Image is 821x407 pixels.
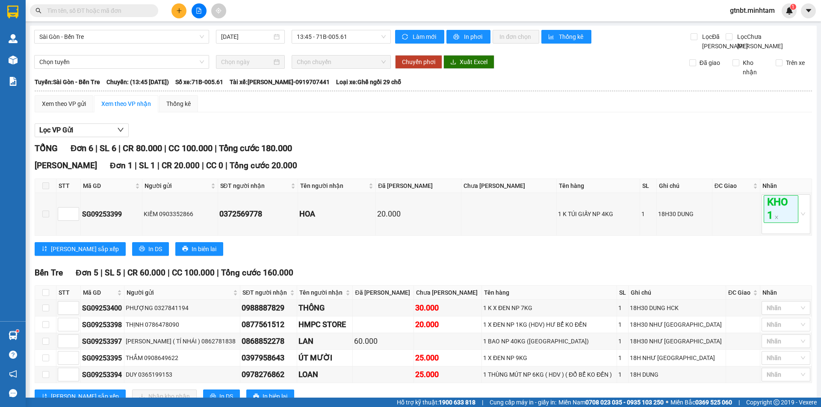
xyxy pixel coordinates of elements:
div: THẮM 0908649622 [126,353,239,363]
span: | [215,143,217,153]
div: HOA [299,208,375,220]
span: | [118,143,121,153]
span: SĐT người nhận [242,288,288,297]
input: Tìm tên, số ĐT hoặc mã đơn [47,6,148,15]
span: Đơn 5 [76,268,98,278]
div: 18H DUNG [630,370,724,379]
img: solution-icon [9,77,18,86]
div: 0372569778 [219,208,296,220]
span: copyright [774,399,780,405]
span: | [168,268,170,278]
span: ĐC Giao [728,288,751,297]
span: In DS [148,244,162,254]
th: Ghi chú [657,179,712,193]
div: 1 K TÚI GIẤY NP 4KG [558,209,639,219]
div: SG09253394 [82,369,123,380]
th: Tên hàng [482,286,617,300]
div: 18H30 NHƯ [GEOGRAPHIC_DATA] [630,320,724,329]
td: HMPC STORE [297,316,353,333]
span: caret-down [805,7,812,15]
img: warehouse-icon [9,34,18,43]
div: SG09253398 [82,319,123,330]
span: In biên lai [263,392,287,401]
div: 18H NHƯ [GEOGRAPHIC_DATA] [630,353,724,363]
span: CC 100.000 [172,268,215,278]
th: SL [617,286,629,300]
div: SG09253399 [82,209,141,220]
button: file-add [192,3,207,18]
div: 1 K X ĐEN NP 7KG [483,303,615,313]
div: 1 X ĐEN NP 9KG [483,353,615,363]
div: 0397958643 [242,352,295,364]
span: | [157,161,159,170]
span: | [95,143,97,153]
span: TỔNG [35,143,58,153]
span: Người gửi [145,181,209,190]
td: SG09253398 [81,316,124,333]
span: printer [139,246,145,252]
th: Tên hàng [557,179,641,193]
span: close [774,215,779,220]
input: Chọn ngày [221,57,272,67]
div: 0988887829 [242,302,295,314]
td: SG09253394 [81,366,124,383]
div: Xem theo VP nhận [101,99,151,108]
span: Mã GD [83,288,115,297]
span: Số xe: 71B-005.61 [175,77,223,87]
img: logo-vxr [7,6,18,18]
span: Hỗ trợ kỹ thuật: [397,398,475,407]
span: SL 5 [105,268,121,278]
span: CC 0 [206,161,223,170]
div: 1 [618,337,627,346]
div: DUY 0365199153 [126,370,239,379]
span: bar-chart [548,34,555,41]
button: sort-ascending[PERSON_NAME] sắp xếp [35,389,126,403]
span: Chọn tuyến [39,56,204,68]
td: HOA [298,193,376,235]
span: Làm mới [413,32,437,41]
div: SG09253400 [82,303,123,313]
td: SG09253400 [81,300,124,316]
span: In phơi [464,32,484,41]
td: SG09253395 [81,350,124,366]
span: In biên lai [192,244,216,254]
span: Thống kê [559,32,585,41]
div: 18H30 NHƯ [GEOGRAPHIC_DATA] [630,337,724,346]
div: 18H30 DUNG HCK [630,303,724,313]
span: CR 20.000 [162,161,200,170]
span: | [100,268,103,278]
strong: 1900 633 818 [439,399,475,406]
span: Cung cấp máy in - giấy in: [490,398,556,407]
th: Ghi chú [629,286,726,300]
span: In DS [219,392,233,401]
span: sort-ascending [41,246,47,252]
span: CR 60.000 [127,268,165,278]
th: Chưa [PERSON_NAME] [461,179,557,193]
span: Mã GD [83,181,133,190]
b: Tuyến: Sài Gòn - Bến Tre [35,79,100,85]
span: KHO 1 [764,195,798,223]
div: 1 [618,353,627,363]
td: ÚT MƯỜI [297,350,353,366]
div: LAN [298,335,351,347]
div: HMPC STORE [298,319,351,331]
span: Lọc Chưa [PERSON_NAME] [734,32,784,51]
span: [PERSON_NAME] [35,161,97,170]
th: Đã [PERSON_NAME] [353,286,414,300]
button: caret-down [801,3,816,18]
div: THÔNG [298,302,351,314]
span: Lọc Đã [PERSON_NAME] [699,32,749,51]
span: question-circle [9,351,17,359]
span: ⚪️ [666,401,668,404]
span: Miền Bắc [670,398,732,407]
div: PHƯỢNG 0327841194 [126,303,239,313]
sup: 1 [790,4,796,10]
span: Đã giao [696,58,724,67]
span: message [9,389,17,397]
button: printerIn biên lai [246,389,294,403]
td: SG09253399 [81,193,142,235]
span: Miền Nam [558,398,664,407]
td: 0372569778 [218,193,298,235]
div: 1 BAO NP 40KG ([GEOGRAPHIC_DATA]) [483,337,615,346]
span: down [117,126,124,133]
